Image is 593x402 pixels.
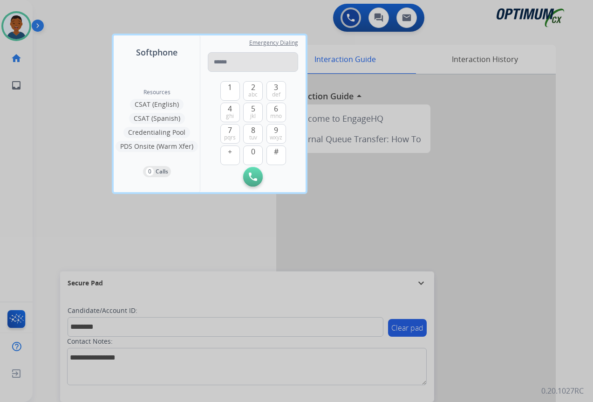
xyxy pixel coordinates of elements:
button: 1 [220,81,240,101]
button: 6mno [266,103,286,122]
p: 0 [146,167,154,176]
span: wxyz [270,134,282,141]
button: CSAT (Spanish) [129,113,185,124]
span: 5 [251,103,255,114]
button: 0 [243,146,263,165]
button: CSAT (English) [130,99,184,110]
button: 7pqrs [220,124,240,144]
span: ghi [226,112,234,120]
span: Resources [143,89,170,96]
span: tuv [249,134,257,141]
button: 2abc [243,81,263,101]
span: 2 [251,82,255,93]
span: 6 [274,103,278,114]
span: 7 [228,125,232,136]
p: 0.20.1027RC [541,385,584,396]
button: 0Calls [143,166,171,177]
span: 8 [251,125,255,136]
p: Calls [156,167,168,176]
span: 0 [251,146,255,157]
img: call-button [249,173,257,181]
span: pqrs [224,134,236,141]
button: 3def [266,81,286,101]
span: jkl [250,112,256,120]
button: 4ghi [220,103,240,122]
button: 5jkl [243,103,263,122]
span: Softphone [136,46,177,59]
span: # [274,146,279,157]
span: 3 [274,82,278,93]
span: abc [248,91,258,98]
button: 9wxyz [266,124,286,144]
button: + [220,146,240,165]
button: Credentialing Pool [123,127,190,138]
button: 8tuv [243,124,263,144]
span: Emergency Dialing [249,39,298,47]
span: 9 [274,125,278,136]
span: + [228,146,232,157]
span: mno [270,112,282,120]
span: 1 [228,82,232,93]
span: 4 [228,103,232,114]
span: def [272,91,280,98]
button: PDS Onsite (Warm Xfer) [116,141,198,152]
button: # [266,146,286,165]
